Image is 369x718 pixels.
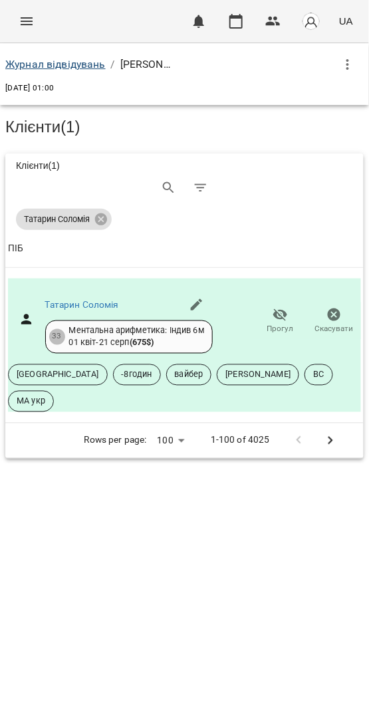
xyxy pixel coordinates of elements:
[302,12,320,31] img: avatar_s.png
[314,425,346,457] button: Next Page
[267,323,294,334] span: Прогул
[307,302,361,340] button: Скасувати
[8,241,361,257] span: ПІБ
[153,172,185,204] button: Search
[8,241,23,257] div: ПІБ
[69,325,204,350] div: Ментальна арифметика: Індив 6м 01 квіт - 21 серп
[16,209,112,230] div: Татарин Соломія
[5,83,55,92] span: [DATE] 01:00
[253,302,307,340] button: Прогул
[130,338,154,348] b: ( 675 $ )
[16,154,353,172] div: Клієнти ( 1 )
[5,118,364,136] h3: Клієнти ( 1 )
[5,57,174,72] nav: breadcrumb
[315,323,354,334] span: Скасувати
[305,369,332,381] span: ВС
[120,57,174,72] p: [PERSON_NAME]
[185,172,217,204] button: Фільтр
[167,369,211,381] span: вайбер
[45,299,119,310] a: Татарин Соломія
[9,396,53,408] span: МА укр
[339,14,353,28] span: UA
[114,369,160,381] span: -8годин
[11,5,43,37] button: Menu
[5,154,364,204] div: Table Toolbar
[9,369,107,381] span: [GEOGRAPHIC_DATA]
[5,58,106,70] a: Журнал відвідувань
[49,329,65,345] div: 33
[84,434,147,447] p: Rows per page:
[111,57,115,72] li: /
[8,241,23,257] div: Sort
[152,431,189,451] div: 100
[334,9,358,33] button: UA
[217,369,299,381] span: [PERSON_NAME]
[16,213,98,225] span: Татарин Соломія
[211,434,270,447] p: 1-100 of 4025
